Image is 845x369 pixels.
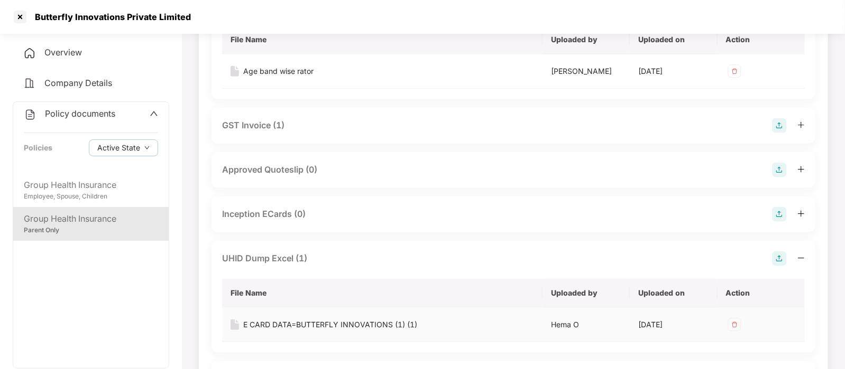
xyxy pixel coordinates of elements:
[630,25,717,54] th: Uploaded on
[222,207,306,221] div: Inception ECards (0)
[797,254,805,262] span: minus
[24,212,158,225] div: Group Health Insurance
[24,108,36,121] img: svg+xml;base64,PHN2ZyB4bWxucz0iaHR0cDovL3d3dy53My5vcmcvMjAwMC9zdmciIHdpZHRoPSIyNCIgaGVpZ2h0PSIyNC...
[29,12,191,22] div: Butterfly Innovations Private Limited
[638,65,709,77] div: [DATE]
[222,163,317,176] div: Approved Quoteslip (0)
[24,225,158,235] div: Parent Only
[231,66,239,77] img: svg+xml;base64,PHN2ZyB4bWxucz0iaHR0cDovL3d3dy53My5vcmcvMjAwMC9zdmciIHdpZHRoPSIxNiIgaGVpZ2h0PSIyMC...
[222,252,307,265] div: UHID Dump Excel (1)
[718,279,805,308] th: Action
[797,166,805,173] span: plus
[89,139,158,156] button: Active Statedown
[797,210,805,217] span: plus
[243,319,417,330] div: E CARD DATA=BUTTERFLY INNOVATIONS (1) (1)
[97,142,140,154] span: Active State
[543,279,630,308] th: Uploaded by
[772,207,787,222] img: svg+xml;base64,PHN2ZyB4bWxucz0iaHR0cDovL3d3dy53My5vcmcvMjAwMC9zdmciIHdpZHRoPSIyOCIgaGVpZ2h0PSIyOC...
[222,279,543,308] th: File Name
[726,316,743,333] img: svg+xml;base64,PHN2ZyB4bWxucz0iaHR0cDovL3d3dy53My5vcmcvMjAwMC9zdmciIHdpZHRoPSIzMiIgaGVpZ2h0PSIzMi...
[772,118,787,133] img: svg+xml;base64,PHN2ZyB4bWxucz0iaHR0cDovL3d3dy53My5vcmcvMjAwMC9zdmciIHdpZHRoPSIyOCIgaGVpZ2h0PSIyOC...
[222,25,543,54] th: File Name
[772,163,787,177] img: svg+xml;base64,PHN2ZyB4bWxucz0iaHR0cDovL3d3dy53My5vcmcvMjAwMC9zdmciIHdpZHRoPSIyOCIgaGVpZ2h0PSIyOC...
[24,178,158,192] div: Group Health Insurance
[797,121,805,129] span: plus
[44,78,112,88] span: Company Details
[718,25,805,54] th: Action
[23,47,36,60] img: svg+xml;base64,PHN2ZyB4bWxucz0iaHR0cDovL3d3dy53My5vcmcvMjAwMC9zdmciIHdpZHRoPSIyNCIgaGVpZ2h0PSIyNC...
[726,63,743,80] img: svg+xml;base64,PHN2ZyB4bWxucz0iaHR0cDovL3d3dy53My5vcmcvMjAwMC9zdmciIHdpZHRoPSIzMiIgaGVpZ2h0PSIzMi...
[24,192,158,202] div: Employee, Spouse, Children
[144,145,150,151] span: down
[630,279,717,308] th: Uploaded on
[243,65,314,77] div: Age band wise rator
[551,65,621,77] div: [PERSON_NAME]
[551,319,621,330] div: Hema O
[638,319,709,330] div: [DATE]
[45,108,115,119] span: Policy documents
[231,319,239,330] img: svg+xml;base64,PHN2ZyB4bWxucz0iaHR0cDovL3d3dy53My5vcmcvMjAwMC9zdmciIHdpZHRoPSIxNiIgaGVpZ2h0PSIyMC...
[772,251,787,266] img: svg+xml;base64,PHN2ZyB4bWxucz0iaHR0cDovL3d3dy53My5vcmcvMjAwMC9zdmciIHdpZHRoPSIyOCIgaGVpZ2h0PSIyOC...
[44,47,82,58] span: Overview
[543,25,630,54] th: Uploaded by
[222,119,284,132] div: GST Invoice (1)
[150,109,158,118] span: up
[23,77,36,90] img: svg+xml;base64,PHN2ZyB4bWxucz0iaHR0cDovL3d3dy53My5vcmcvMjAwMC9zdmciIHdpZHRoPSIyNCIgaGVpZ2h0PSIyNC...
[24,142,52,154] div: Policies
